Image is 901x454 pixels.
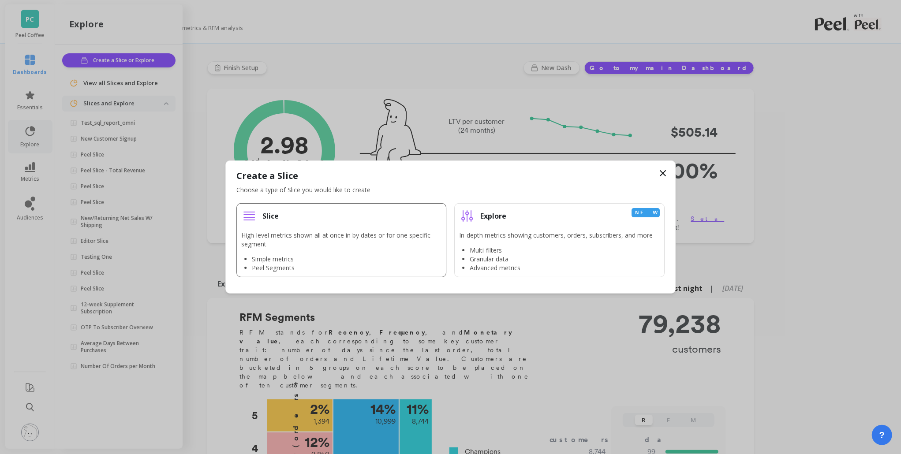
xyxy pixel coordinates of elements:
[481,212,507,220] h3: Explore
[252,255,442,264] li: Simple metrics
[460,231,653,240] p: In-depth metrics showing customers, orders, subscribers, and more
[236,170,665,182] h2: Create a Slice
[470,255,653,264] li: Granular data
[460,208,475,224] img: new explore slice
[470,246,653,255] li: Multi-filters
[879,429,885,441] span: ?
[262,212,279,220] h3: Slice
[872,425,892,445] button: ?
[241,231,442,249] p: High-level metrics shown all at once in by dates or for one specific segment
[252,264,442,272] li: Peel Segments
[236,186,665,194] p: Choose a type of Slice you would like to create
[470,264,653,272] li: Advanced metrics
[632,208,660,217] div: New
[241,208,257,224] img: new regular slice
